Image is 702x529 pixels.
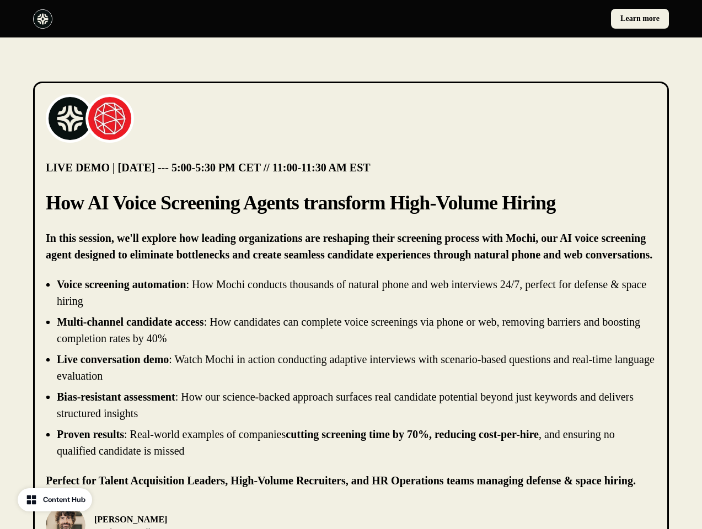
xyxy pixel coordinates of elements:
[46,189,656,217] p: How AI Voice Screening Agents transform High-Volume Hiring
[46,161,371,174] strong: LIVE DEMO | [DATE] --- 5:00-5:30 PM CET // 11:00-11:30 AM EST
[57,278,646,307] p: : How Mochi conducts thousands of natural phone and web interviews 24/7, perfect for defense & sp...
[286,428,539,440] strong: cutting screening time by 70%, reducing cost-per-hire
[57,391,634,419] p: : How our science-backed approach surfaces real candidate potential beyond just keywords and deli...
[57,316,640,344] p: : How candidates can complete voice screenings via phone or web, removing barriers and boosting c...
[46,474,636,487] strong: Perfect for Talent Acquisition Leaders, High-Volume Recruiters, and HR Operations teams managing ...
[57,353,169,365] strong: Live conversation demo
[611,9,669,29] a: Learn more
[46,232,652,261] strong: In this session, we'll explore how leading organizations are reshaping their screening process wi...
[57,391,175,403] strong: Bias-resistant assessment
[57,428,124,440] strong: Proven results
[18,488,92,511] button: Content Hub
[57,353,655,382] p: : Watch Mochi in action conducting adaptive interviews with scenario-based questions and real-tim...
[57,278,186,290] strong: Voice screening automation
[94,513,226,526] p: [PERSON_NAME]
[43,494,85,505] div: Content Hub
[57,428,615,457] p: : Real-world examples of companies , and ensuring no qualified candidate is missed
[57,316,204,328] strong: Multi-channel candidate access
